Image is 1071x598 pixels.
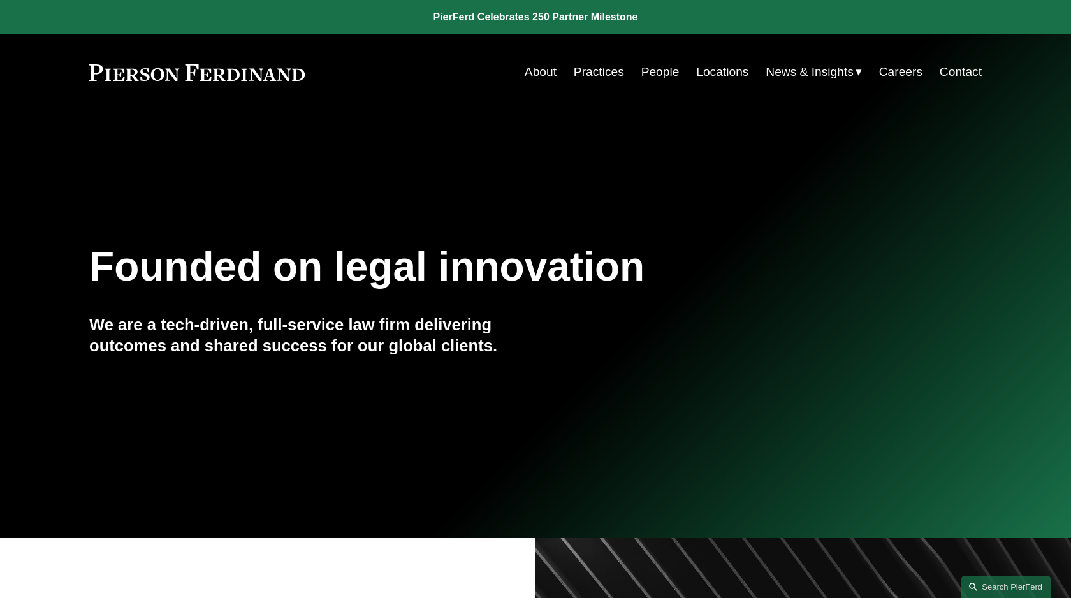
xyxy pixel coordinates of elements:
a: Contact [940,60,982,84]
span: News & Insights [766,61,854,84]
a: Search this site [961,576,1051,598]
a: People [641,60,680,84]
a: Practices [574,60,624,84]
a: folder dropdown [766,60,862,84]
h4: We are a tech-driven, full-service law firm delivering outcomes and shared success for our global... [89,314,535,356]
a: Locations [696,60,748,84]
a: About [525,60,557,84]
a: Careers [879,60,922,84]
h1: Founded on legal innovation [89,244,833,290]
